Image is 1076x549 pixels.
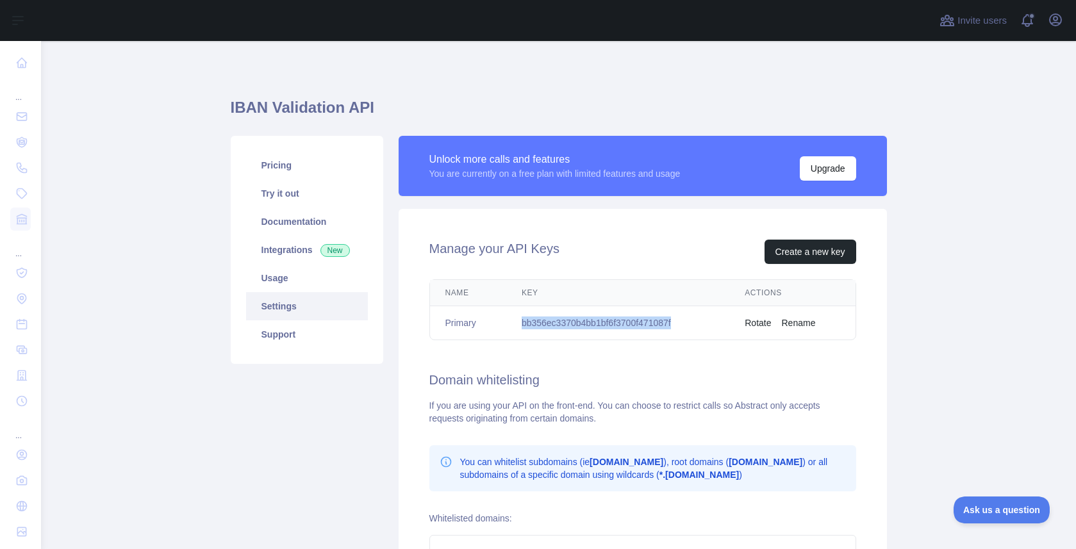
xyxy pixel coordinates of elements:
a: Pricing [246,151,368,179]
h1: IBAN Validation API [231,97,887,128]
button: Rename [782,316,816,329]
button: Rotate [745,316,771,329]
div: ... [10,415,31,441]
b: *.[DOMAIN_NAME] [659,470,739,480]
label: Whitelisted domains: [429,513,512,523]
div: If you are using your API on the front-end. You can choose to restrict calls so Abstract only acc... [429,399,856,425]
a: Documentation [246,208,368,236]
a: Support [246,320,368,348]
iframe: Toggle Customer Support [954,496,1050,523]
a: Try it out [246,179,368,208]
td: bb356ec3370b4bb1bf6f3700f471087f [506,306,729,340]
span: New [320,244,350,257]
p: You can whitelist subdomains (ie ), root domains ( ) or all subdomains of a specific domain using... [460,455,846,481]
a: Integrations New [246,236,368,264]
button: Upgrade [800,156,856,181]
a: Settings [246,292,368,320]
span: Invite users [957,13,1007,28]
div: ... [10,77,31,102]
button: Invite users [937,10,1009,31]
h2: Manage your API Keys [429,240,559,264]
td: Primary [430,306,506,340]
th: Name [430,280,506,306]
div: ... [10,233,31,259]
th: Actions [729,280,855,306]
th: Key [506,280,729,306]
div: Unlock more calls and features [429,152,681,167]
b: [DOMAIN_NAME] [729,457,802,467]
button: Create a new key [765,240,856,264]
b: [DOMAIN_NAME] [590,457,663,467]
a: Usage [246,264,368,292]
h2: Domain whitelisting [429,371,856,389]
div: You are currently on a free plan with limited features and usage [429,167,681,180]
